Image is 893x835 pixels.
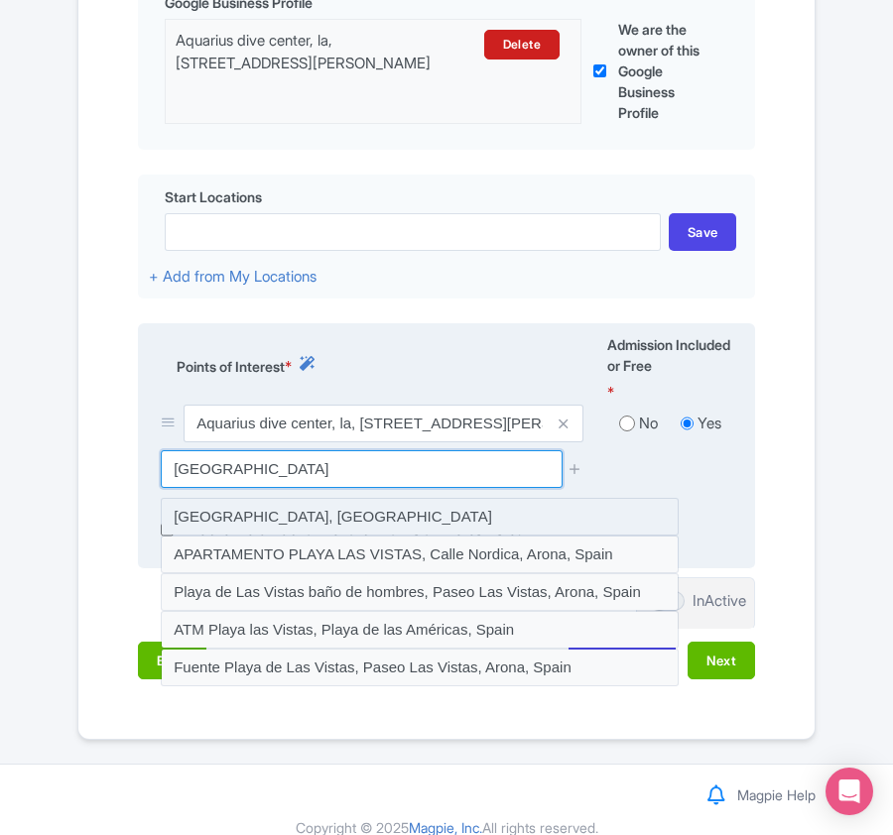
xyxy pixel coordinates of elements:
[639,413,658,435] label: No
[138,642,206,679] button: Back
[176,30,472,74] div: Aquarius dive center, la, [STREET_ADDRESS][PERSON_NAME]
[698,413,721,435] label: Yes
[669,213,737,251] div: Save
[177,356,285,377] span: Points of Interest
[618,19,710,123] label: We are the owner of this Google Business Profile
[484,30,560,60] a: Delete
[737,786,816,803] a: Magpie Help
[688,642,755,679] button: Next
[165,186,262,207] span: Start Locations
[826,768,873,815] div: Open Intercom Messenger
[693,590,746,613] div: InActive
[607,334,732,376] span: Admission Included or Free
[149,267,317,286] a: + Add from My Locations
